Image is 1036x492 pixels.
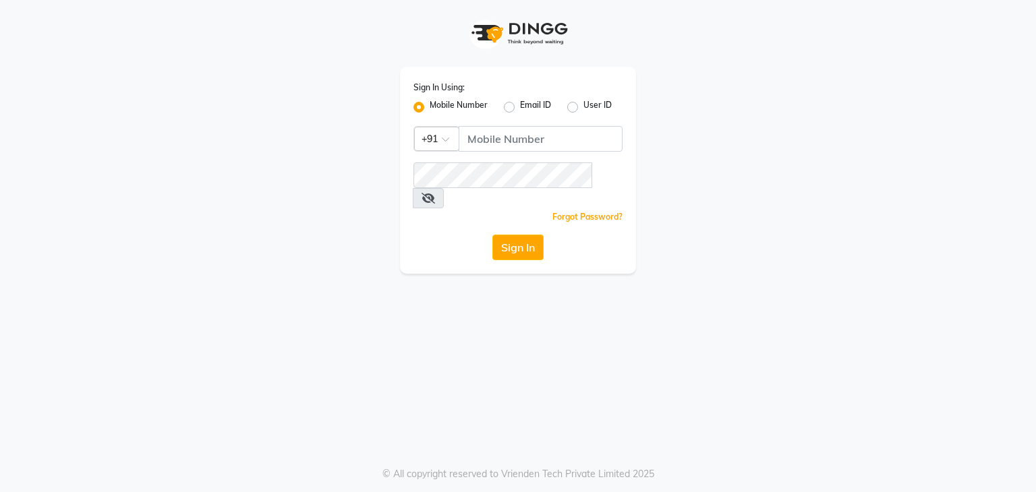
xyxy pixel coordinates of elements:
[520,99,551,115] label: Email ID
[552,212,623,222] a: Forgot Password?
[430,99,488,115] label: Mobile Number
[492,235,544,260] button: Sign In
[583,99,612,115] label: User ID
[459,126,623,152] input: Username
[413,82,465,94] label: Sign In Using:
[464,13,572,53] img: logo1.svg
[413,162,592,188] input: Username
